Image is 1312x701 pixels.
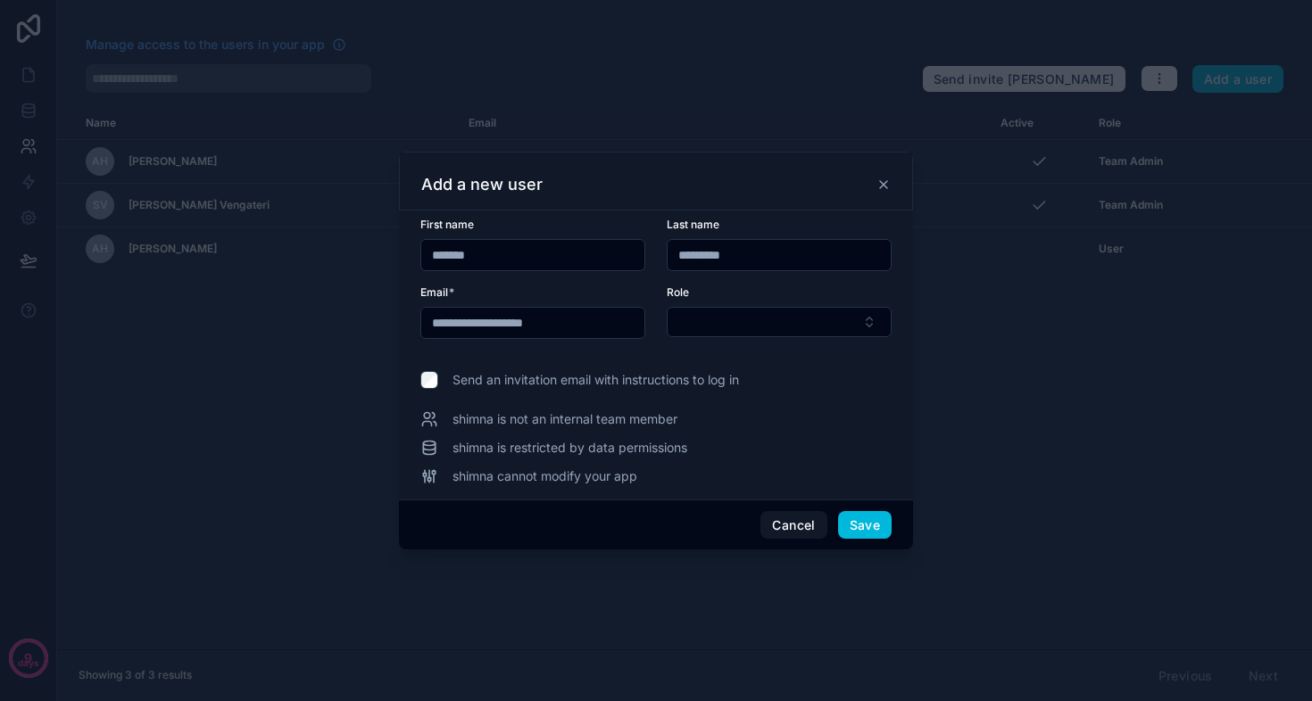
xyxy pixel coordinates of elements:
span: Role [667,285,689,299]
button: Cancel [760,511,826,540]
span: Email [420,285,448,299]
button: Select Button [667,307,892,337]
span: shimna is not an internal team member [453,410,677,428]
span: Send an invitation email with instructions to log in [453,371,739,389]
span: First name [420,218,474,231]
span: shimna is restricted by data permissions [453,439,687,457]
span: Last name [667,218,719,231]
span: shimna cannot modify your app [453,467,637,485]
button: Save [838,511,892,540]
h3: Add a new user [421,174,543,195]
input: Send an invitation email with instructions to log in [420,371,438,389]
